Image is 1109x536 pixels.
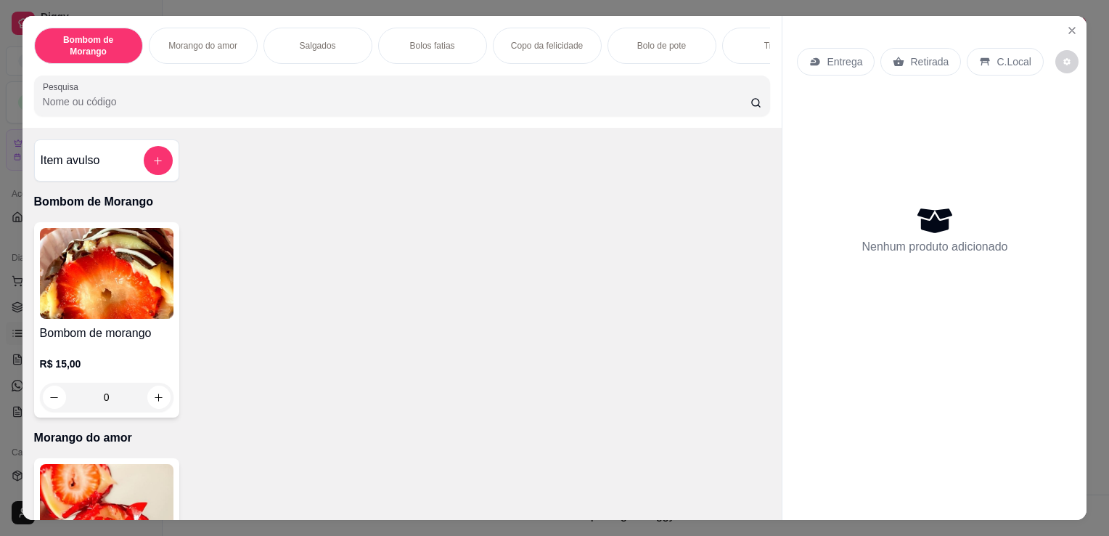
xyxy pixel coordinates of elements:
[34,193,771,211] p: Bombom de Morango
[1055,50,1079,73] button: decrease-product-quantity
[764,40,789,52] p: Trufas
[862,238,1007,256] p: Nenhum produto adicionado
[43,94,750,109] input: Pesquisa
[511,40,583,52] p: Copo da felicidade
[46,34,131,57] p: Bombom de Morango
[144,146,173,175] button: add-separate-item
[43,386,66,409] button: decrease-product-quantity
[410,40,455,52] p: Bolos fatias
[168,40,237,52] p: Morango do amor
[637,40,686,52] p: Bolo de pote
[910,54,949,69] p: Retirada
[40,325,173,342] h4: Bombom de morango
[147,386,171,409] button: increase-product-quantity
[40,228,173,319] img: product-image
[827,54,862,69] p: Entrega
[300,40,336,52] p: Salgados
[1060,19,1084,42] button: Close
[43,81,83,93] label: Pesquisa
[997,54,1031,69] p: C.Local
[34,429,771,447] p: Morango do amor
[40,357,173,371] p: R$ 15,00
[41,152,100,169] h4: Item avulso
